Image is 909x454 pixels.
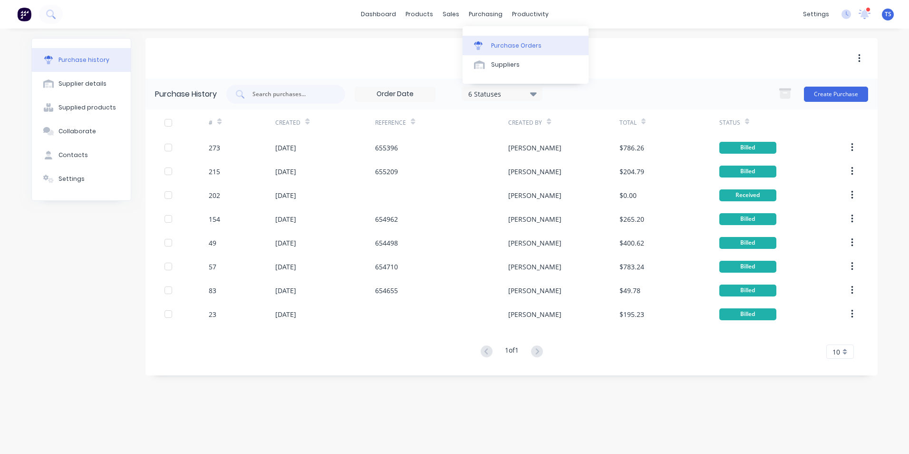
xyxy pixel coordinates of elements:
div: sales [438,7,464,21]
div: [DATE] [275,309,296,319]
div: Billed [719,261,776,273]
span: 10 [832,347,840,357]
div: [PERSON_NAME] [508,190,561,200]
div: [DATE] [275,238,296,248]
div: $49.78 [619,286,640,296]
div: $400.62 [619,238,644,248]
div: Billed [719,237,776,249]
div: Supplied products [58,103,116,112]
div: $0.00 [619,190,637,200]
a: Suppliers [463,55,589,74]
button: Collaborate [32,119,131,143]
div: [DATE] [275,167,296,177]
div: 215 [209,167,220,177]
div: 655396 [375,143,398,153]
div: 83 [209,286,216,296]
div: settings [798,7,834,21]
div: [DATE] [275,214,296,224]
div: Reference [375,118,406,127]
div: [PERSON_NAME] [508,262,561,272]
div: productivity [507,7,553,21]
div: 57 [209,262,216,272]
a: Purchase Orders [463,36,589,55]
div: 655209 [375,167,398,177]
button: Settings [32,167,131,191]
div: 654655 [375,286,398,296]
button: Purchase history [32,48,131,72]
div: $195.23 [619,309,644,319]
div: Billed [719,213,776,225]
div: Created By [508,118,542,127]
div: [PERSON_NAME] [508,309,561,319]
div: $204.79 [619,167,644,177]
div: Suppliers [491,60,520,69]
div: Contacts [58,151,88,159]
div: Supplier details [58,79,106,88]
div: [DATE] [275,262,296,272]
div: Total [619,118,637,127]
div: 654962 [375,214,398,224]
div: Purchase Orders [491,41,542,50]
div: [PERSON_NAME] [508,214,561,224]
div: 654498 [375,238,398,248]
div: 6 Statuses [468,89,536,99]
div: Billed [719,285,776,296]
div: Status [719,118,740,127]
div: 49 [209,238,216,248]
button: Contacts [32,143,131,167]
button: Supplied products [32,96,131,119]
div: Collaborate [58,127,96,136]
div: Purchase history [58,56,109,64]
div: purchasing [464,7,507,21]
div: [DATE] [275,190,296,200]
div: $786.26 [619,143,644,153]
div: 23 [209,309,216,319]
button: Create Purchase [804,87,868,102]
div: Received [719,189,776,201]
div: [DATE] [275,286,296,296]
div: Billed [719,142,776,154]
div: products [401,7,438,21]
div: 273 [209,143,220,153]
div: Billed [719,166,776,178]
div: [PERSON_NAME] [508,238,561,248]
div: [PERSON_NAME] [508,143,561,153]
div: 154 [209,214,220,224]
div: Purchase History [155,89,217,100]
div: Created [275,118,300,127]
input: Order Date [355,87,435,101]
div: $265.20 [619,214,644,224]
div: [PERSON_NAME] [508,167,561,177]
div: 1 of 1 [505,345,519,359]
div: # [209,118,213,127]
img: Factory [17,7,31,21]
div: 202 [209,190,220,200]
div: Billed [719,308,776,320]
div: [PERSON_NAME] [508,286,561,296]
button: Supplier details [32,72,131,96]
div: Settings [58,175,85,183]
div: 654710 [375,262,398,272]
a: dashboard [356,7,401,21]
div: $783.24 [619,262,644,272]
div: [DATE] [275,143,296,153]
input: Search purchases... [251,89,330,99]
span: TS [885,10,891,19]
